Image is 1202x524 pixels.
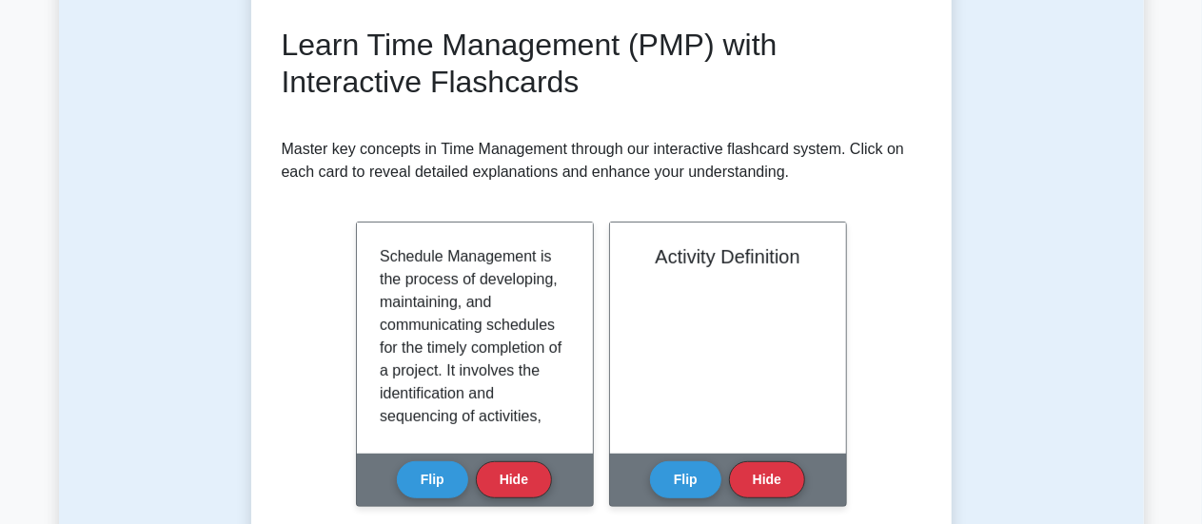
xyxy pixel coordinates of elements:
[729,461,805,498] button: Hide
[282,27,921,100] h2: Learn Time Management (PMP) with Interactive Flashcards
[633,245,823,268] h2: Activity Definition
[282,138,921,184] p: Master key concepts in Time Management through our interactive flashcard system. Click on each ca...
[476,461,552,498] button: Hide
[397,461,468,498] button: Flip
[650,461,721,498] button: Flip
